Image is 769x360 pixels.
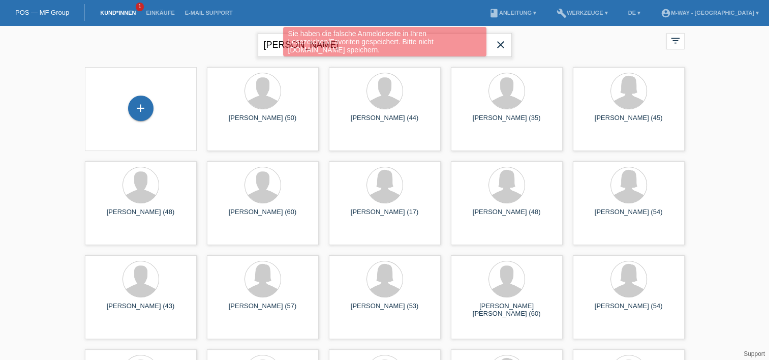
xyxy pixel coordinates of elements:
span: 1 [136,3,144,11]
div: [PERSON_NAME] (54) [581,302,676,318]
div: [PERSON_NAME] (35) [459,114,555,130]
i: filter_list [670,35,681,46]
div: Sie haben die falsche Anmeldeseite in Ihren Lesezeichen/Favoriten gespeichert. Bitte nicht [DOMAI... [283,27,486,56]
div: [PERSON_NAME] (17) [337,208,433,224]
div: [PERSON_NAME] [PERSON_NAME] (60) [459,302,555,318]
a: Einkäufe [141,10,179,16]
i: book [489,8,499,18]
div: [PERSON_NAME] (48) [459,208,555,224]
div: [PERSON_NAME] (43) [93,302,189,318]
a: Support [744,350,765,357]
div: [PERSON_NAME] (50) [215,114,311,130]
div: [PERSON_NAME] (48) [93,208,189,224]
i: account_circle [661,8,671,18]
div: [PERSON_NAME] (60) [215,208,311,224]
div: [PERSON_NAME] (45) [581,114,676,130]
a: bookAnleitung ▾ [484,10,541,16]
a: E-Mail Support [180,10,238,16]
a: DE ▾ [623,10,645,16]
div: [PERSON_NAME] (54) [581,208,676,224]
a: buildWerkzeuge ▾ [551,10,613,16]
div: Kund*in hinzufügen [129,100,153,117]
div: [PERSON_NAME] (44) [337,114,433,130]
a: account_circlem-way - [GEOGRAPHIC_DATA] ▾ [656,10,764,16]
a: Kund*innen [95,10,141,16]
i: build [557,8,567,18]
div: [PERSON_NAME] (53) [337,302,433,318]
div: [PERSON_NAME] (57) [215,302,311,318]
a: POS — MF Group [15,9,69,16]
